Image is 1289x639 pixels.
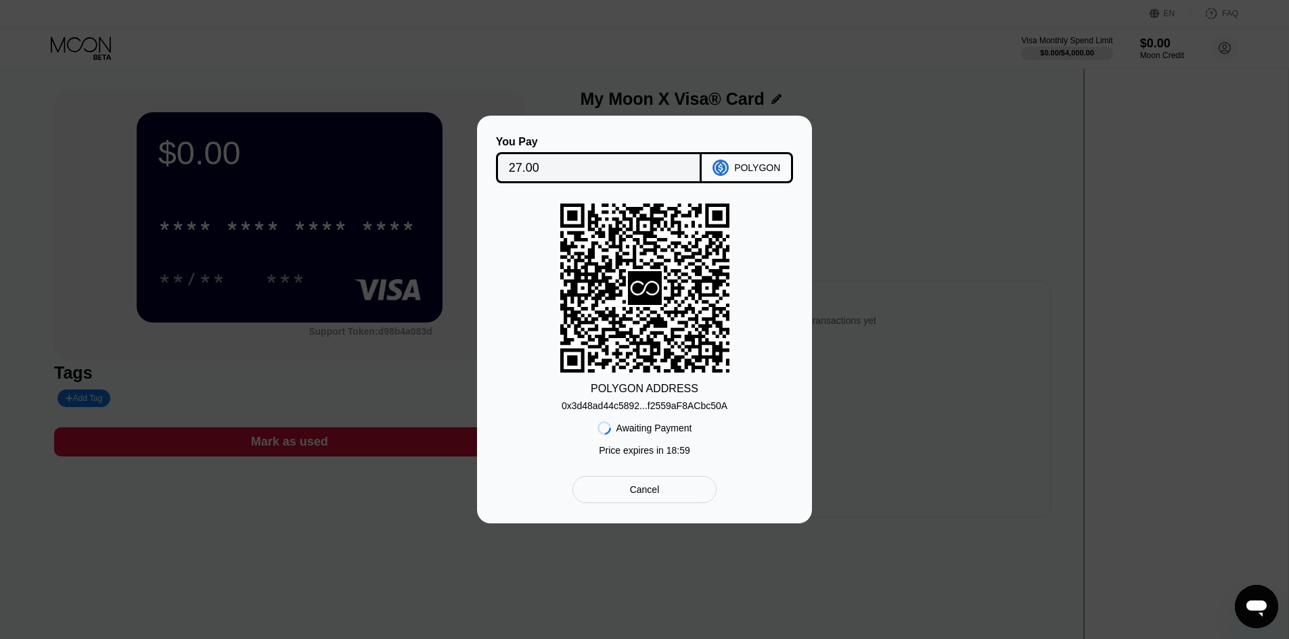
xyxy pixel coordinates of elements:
[572,476,717,503] div: Cancel
[599,445,690,456] div: Price expires in
[562,400,727,411] div: 0x3d48ad44c5892...f2559aF8ACbc50A
[497,136,792,183] div: You PayPOLYGON
[1235,585,1278,628] iframe: Button to launch messaging window
[591,383,698,395] div: POLYGON ADDRESS
[562,395,727,411] div: 0x3d48ad44c5892...f2559aF8ACbc50A
[734,162,780,173] div: POLYGON
[616,423,692,433] div: Awaiting Payment
[496,136,702,148] div: You Pay
[630,483,660,496] div: Cancel
[666,445,690,456] span: 18 : 59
